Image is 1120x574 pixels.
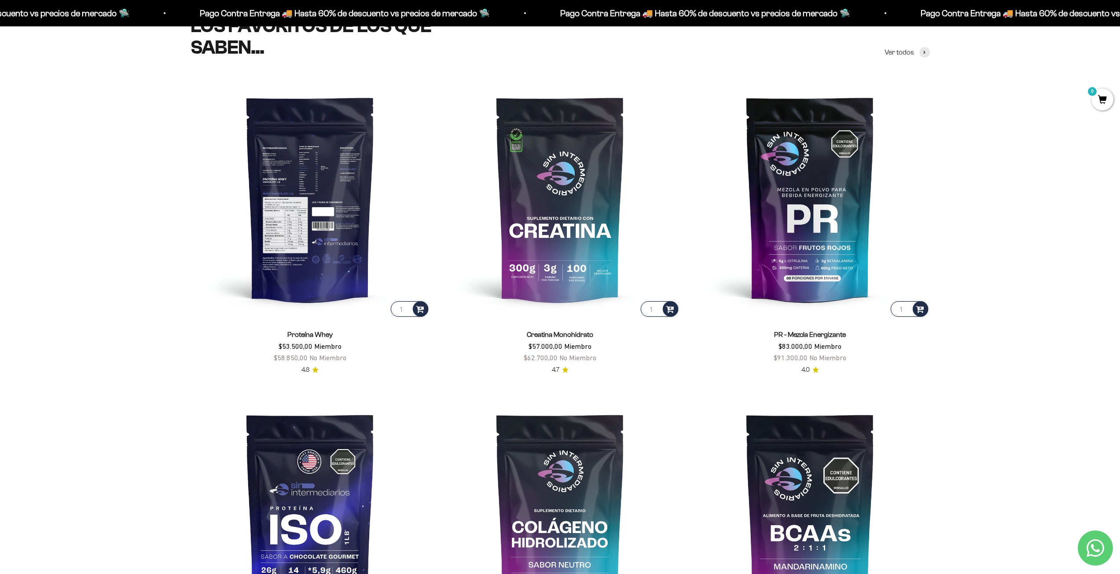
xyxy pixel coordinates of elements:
[564,342,591,350] span: Miembro
[774,354,808,362] span: $91.300,00
[1091,95,1113,105] a: 0
[801,365,819,375] a: 4.04.0 de 5.0 estrellas
[524,354,558,362] span: $62.700,00
[545,6,835,20] p: Pago Contra Entrega 🚚 Hasta 60% de descuento vs precios de mercado 🛸
[885,47,914,58] span: Ver todos
[774,331,846,338] a: PR - Mezcla Energizante
[191,15,432,58] split-lines: LOS FAVORITOS DE LOS QUE SABEN...
[778,342,812,350] span: $83.000,00
[191,79,430,318] img: Proteína Whey
[287,331,333,338] a: Proteína Whey
[1087,86,1098,97] mark: 0
[301,365,309,375] span: 4.8
[314,342,342,350] span: Miembro
[552,365,569,375] a: 4.74.7 de 5.0 estrellas
[552,365,559,375] span: 4.7
[559,354,596,362] span: No Miembro
[184,6,474,20] p: Pago Contra Entrega 🚚 Hasta 60% de descuento vs precios de mercado 🛸
[801,365,810,375] span: 4.0
[301,365,319,375] a: 4.84.8 de 5.0 estrellas
[527,331,593,338] a: Creatina Monohidrato
[814,342,841,350] span: Miembro
[274,354,308,362] span: $58.850,00
[885,47,930,58] a: Ver todos
[279,342,312,350] span: $53.500,00
[529,342,562,350] span: $57.000,00
[809,354,846,362] span: No Miembro
[309,354,346,362] span: No Miembro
